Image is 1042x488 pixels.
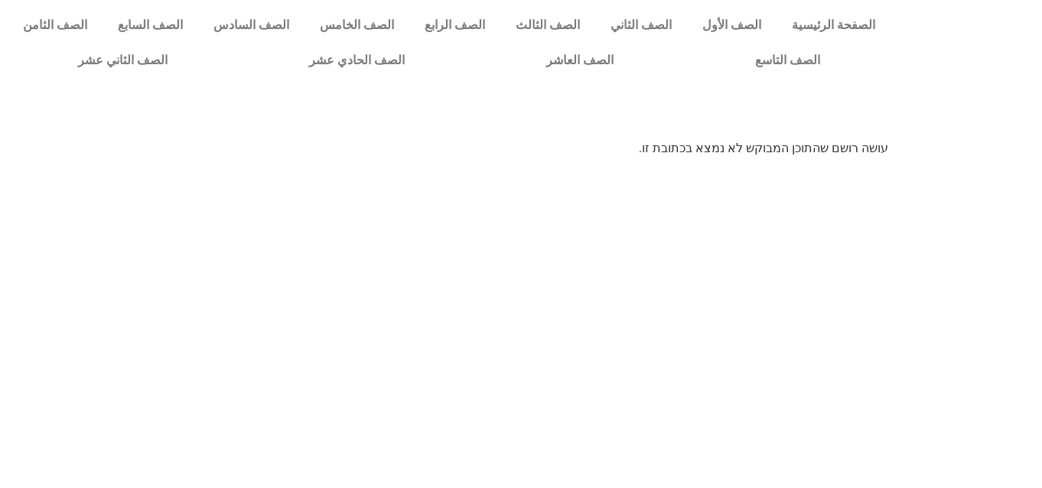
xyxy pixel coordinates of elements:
a: الصف الثامن [8,8,103,43]
a: الصفحة الرئيسية [777,8,891,43]
a: الصف الرابع [409,8,500,43]
a: الصف الأول [687,8,777,43]
a: الصف الخامس [304,8,409,43]
a: الصف الثاني عشر [8,43,239,78]
a: الصف التاسع [684,43,891,78]
a: الصف الحادي عشر [239,43,476,78]
p: עושה רושם שהתוכן המבוקש לא נמצא בכתובת זו. [154,139,888,158]
a: الصف السابع [103,8,198,43]
a: الصف العاشر [476,43,685,78]
a: الصف الثاني [595,8,687,43]
a: الصف السادس [198,8,304,43]
a: الصف الثالث [500,8,595,43]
